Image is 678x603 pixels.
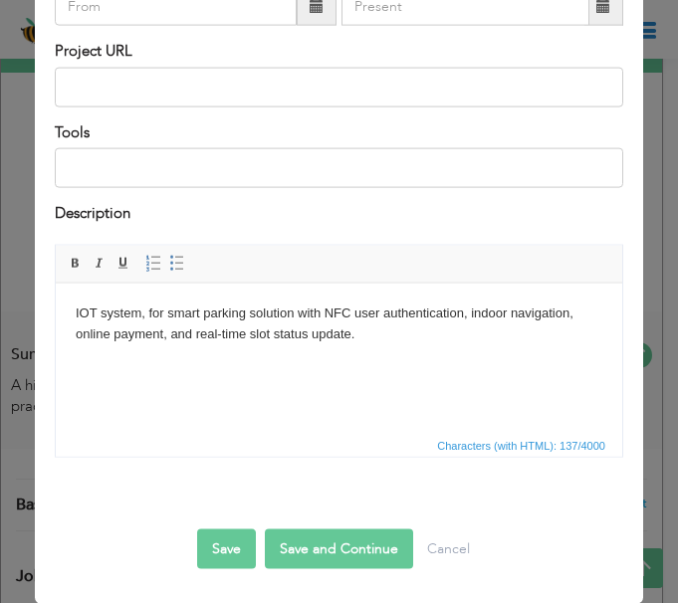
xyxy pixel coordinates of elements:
[433,436,609,454] span: Characters (with HTML): 137/4000
[265,528,413,568] button: Save and Continue
[55,41,132,62] label: Project URL
[417,528,480,568] button: Cancel
[65,252,87,274] a: Bold
[197,528,256,568] button: Save
[55,121,90,142] label: Tools
[55,203,130,224] label: Description
[166,252,188,274] a: Insert/Remove Bulleted List
[56,283,622,432] iframe: Rich Text Editor, projectEditor
[89,252,111,274] a: Italic
[142,252,164,274] a: Insert/Remove Numbered List
[433,436,611,454] div: Statistics
[113,252,134,274] a: Underline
